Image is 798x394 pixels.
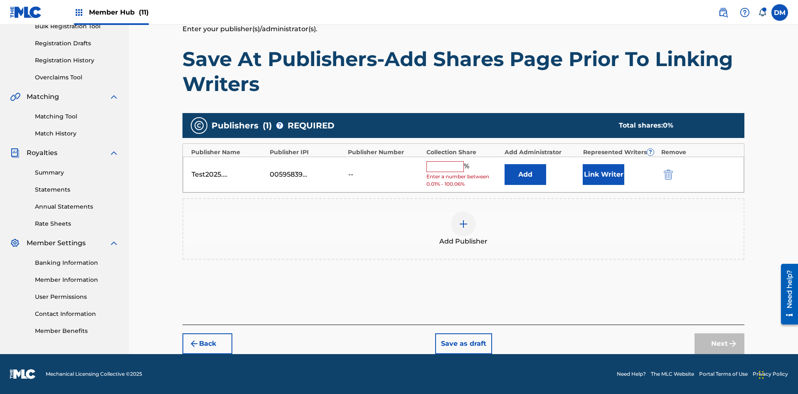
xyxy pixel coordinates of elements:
div: Publisher IPI [270,148,344,157]
a: User Permissions [35,293,119,301]
h1: Save At Publishers-Add Shares Page Prior To Linking Writers [182,47,744,96]
img: 7ee5dd4eb1f8a8e3ef2f.svg [189,339,199,349]
span: ( 1 ) [263,119,272,132]
img: Royalties [10,148,20,158]
a: Registration Drafts [35,39,119,48]
div: Total shares: [619,121,728,131]
span: Member Settings [27,238,86,248]
div: Remove [661,148,736,157]
img: MLC Logo [10,6,42,18]
a: Statements [35,185,119,194]
a: Member Information [35,276,119,284]
div: Publisher Number [348,148,422,157]
button: Add [505,164,546,185]
div: Notifications [758,8,766,17]
img: Member Settings [10,238,20,248]
img: expand [109,92,119,102]
a: Overclaims Tool [35,73,119,82]
img: help [740,7,750,17]
span: REQUIRED [288,119,335,132]
span: Mechanical Licensing Collective © 2025 [46,370,142,378]
span: Add Publisher [439,236,488,246]
a: Registration History [35,56,119,65]
a: Annual Statements [35,202,119,211]
img: expand [109,238,119,248]
img: expand [109,148,119,158]
img: logo [10,369,36,379]
span: Publishers [212,119,259,132]
img: search [718,7,728,17]
span: 0 % [663,121,673,129]
a: Banking Information [35,259,119,267]
div: Drag [759,362,764,387]
a: Member Benefits [35,327,119,335]
span: Enter a number between 0.01% - 100.06% [426,173,500,188]
span: Royalties [27,148,57,158]
a: The MLC Website [651,370,694,378]
a: Need Help? [617,370,646,378]
a: Portal Terms of Use [699,370,748,378]
img: Matching [10,92,20,102]
a: Public Search [715,4,731,21]
div: Publisher Name [191,148,266,157]
button: Save as draft [435,333,492,354]
span: Matching [27,92,59,102]
button: Link Writer [583,164,624,185]
iframe: Chat Widget [756,354,798,394]
button: Back [182,333,232,354]
a: Contact Information [35,310,119,318]
span: % [464,161,471,172]
span: ? [276,122,283,129]
img: publishers [194,121,204,131]
a: Bulk Registration Tool [35,22,119,31]
img: add [458,219,468,229]
a: Rate Sheets [35,219,119,228]
span: (11) [139,8,149,16]
p: Enter your publisher(s)/administrator(s). [182,24,744,34]
span: ? [647,149,654,155]
div: Collection Share [426,148,501,157]
div: User Menu [771,4,788,21]
div: Add Administrator [505,148,579,157]
a: Summary [35,168,119,177]
iframe: Resource Center [775,261,798,329]
div: Represented Writers [583,148,658,157]
img: Top Rightsholders [74,7,84,17]
a: Privacy Policy [753,370,788,378]
a: Matching Tool [35,112,119,121]
div: Help [736,4,753,21]
a: Match History [35,129,119,138]
span: Member Hub [89,7,149,17]
img: 12a2ab48e56ec057fbd8.svg [664,170,673,180]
